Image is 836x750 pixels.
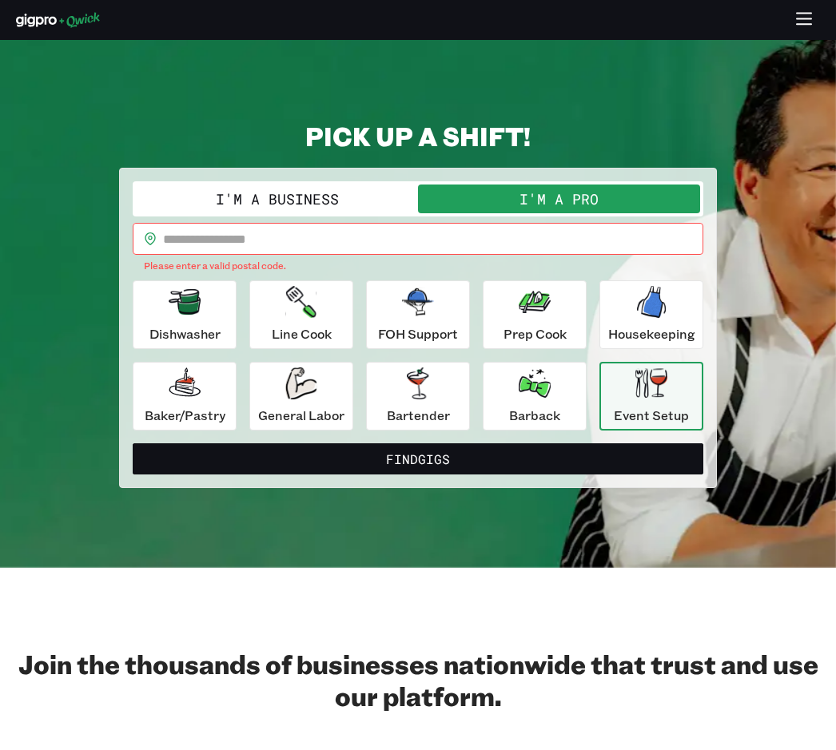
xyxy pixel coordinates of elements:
button: FindGigs [133,443,703,475]
h2: PICK UP A SHIFT! [119,120,717,152]
p: Housekeeping [608,324,695,343]
p: General Labor [258,406,344,425]
h2: Join the thousands of businesses nationwide that trust and use our platform. [16,648,820,712]
button: Dishwasher [133,280,237,349]
p: Bartender [387,406,450,425]
p: Prep Cook [504,324,567,343]
p: Please enter a valid postal code. [144,258,692,274]
button: Baker/Pastry [133,362,237,431]
button: Prep Cook [483,280,587,349]
p: Dishwasher [149,324,221,343]
button: Line Cook [249,280,353,349]
button: I'm a Business [136,185,418,213]
button: General Labor [249,362,353,431]
button: Event Setup [599,362,703,431]
p: FOH Support [378,324,458,343]
p: Event Setup [614,406,689,425]
button: I'm a Pro [418,185,700,213]
p: Line Cook [272,324,332,343]
p: Baker/Pastry [145,406,225,425]
button: FOH Support [366,280,470,349]
button: Barback [483,362,587,431]
button: Housekeeping [599,280,703,349]
p: Barback [509,406,560,425]
button: Bartender [366,362,470,431]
